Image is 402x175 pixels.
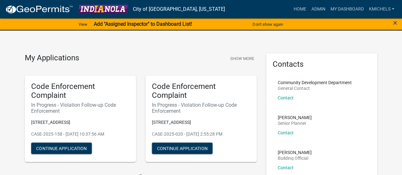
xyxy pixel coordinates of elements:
[278,115,312,120] p: [PERSON_NAME]
[78,5,128,13] img: City of Indianola, Iowa
[152,102,250,114] h6: In Progress - Violation Follow-up Code Enforcement
[31,143,92,154] button: Continue Application
[278,156,312,160] p: Building Official
[393,18,397,27] span: ×
[31,119,130,126] p: [STREET_ADDRESS]
[291,3,309,15] a: Home
[328,3,366,15] a: My Dashboard
[133,4,225,15] a: City of [GEOGRAPHIC_DATA], [US_STATE]
[31,131,130,138] p: CASE-2025-158 - [DATE] 10:37:56 AM
[94,21,192,27] strong: Add "Assigned Inspector" to Dashboard List!
[152,131,250,138] p: CASE-2025-020 - [DATE] 2:55:28 PM
[309,3,328,15] a: Admin
[152,119,250,126] p: [STREET_ADDRESS]
[278,121,312,125] p: Senior Planner
[278,165,294,170] a: Contact
[393,19,397,27] button: Close
[31,82,130,100] h5: Code Enforcement Complaint
[152,82,250,100] h5: Code Enforcement Complaint
[250,19,286,30] button: Don't show again
[278,95,294,100] a: Contact
[278,86,352,91] p: General Contact
[76,19,90,30] a: View
[278,150,312,155] p: [PERSON_NAME]
[228,53,257,64] button: Show More
[366,3,397,15] a: KMichels
[25,53,79,63] h4: My Applications
[273,60,371,69] h5: Contacts
[278,130,294,135] a: Contact
[31,102,130,114] h6: In Progress - Violation Follow-up Code Enforcement
[278,80,352,85] p: Community Development Department
[152,143,213,154] button: Continue Application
